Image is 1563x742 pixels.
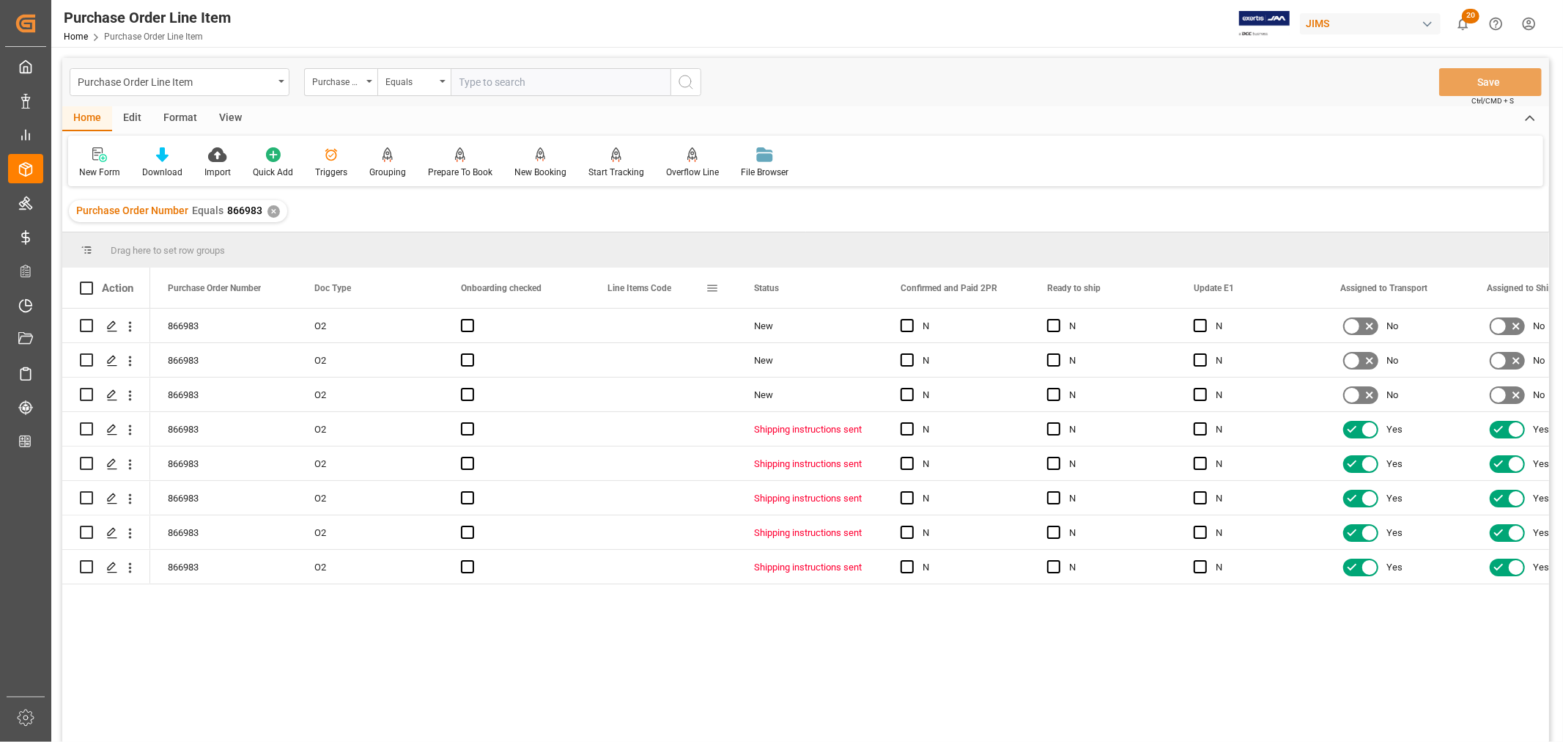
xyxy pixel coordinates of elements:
[70,68,289,96] button: open menu
[62,515,150,550] div: Press SPACE to select this row.
[62,550,150,584] div: Press SPACE to select this row.
[670,68,701,96] button: search button
[297,515,443,549] div: O2
[62,106,112,131] div: Home
[1069,378,1159,412] div: N
[1533,378,1545,412] span: No
[1386,482,1403,515] span: Yes
[297,378,443,411] div: O2
[150,309,297,342] div: 866983
[923,482,1012,515] div: N
[192,205,223,216] span: Equals
[150,515,297,549] div: 866983
[1300,13,1441,34] div: JIMS
[1069,413,1159,447] div: N
[79,166,120,179] div: New Form
[1533,309,1545,343] span: No
[754,551,865,584] div: Shipping instructions sent
[1216,516,1305,550] div: N
[112,106,152,131] div: Edit
[1439,68,1542,96] button: Save
[1533,516,1549,550] span: Yes
[1069,344,1159,378] div: N
[1069,551,1159,584] div: N
[923,344,1012,378] div: N
[923,413,1012,447] div: N
[754,447,865,481] div: Shipping instructions sent
[150,343,297,377] div: 866983
[754,283,779,293] span: Status
[150,447,297,480] div: 866983
[150,550,297,584] div: 866983
[315,166,347,179] div: Triggers
[1194,283,1234,293] span: Update E1
[1471,95,1514,106] span: Ctrl/CMD + S
[267,205,280,218] div: ✕
[1216,309,1305,343] div: N
[62,447,150,481] div: Press SPACE to select this row.
[754,413,865,447] div: Shipping instructions sent
[208,106,253,131] div: View
[1216,551,1305,584] div: N
[514,166,566,179] div: New Booking
[78,72,273,90] div: Purchase Order Line Item
[297,412,443,446] div: O2
[297,550,443,584] div: O2
[304,68,377,96] button: open menu
[1239,11,1290,37] img: Exertis%20JAM%20-%20Email%20Logo.jpg_1722504956.jpg
[451,68,670,96] input: Type to search
[227,205,262,216] span: 866983
[1533,344,1545,378] span: No
[1386,309,1398,343] span: No
[385,72,435,89] div: Equals
[150,412,297,446] div: 866983
[377,68,451,96] button: open menu
[923,551,1012,584] div: N
[923,447,1012,481] div: N
[923,516,1012,550] div: N
[923,309,1012,343] div: N
[1069,482,1159,515] div: N
[62,378,150,412] div: Press SPACE to select this row.
[150,378,297,411] div: 866983
[1533,413,1549,447] span: Yes
[1533,551,1549,584] span: Yes
[102,282,133,295] div: Action
[901,283,997,293] span: Confirmed and Paid 2PR
[111,245,225,256] span: Drag here to set row groups
[1216,447,1305,481] div: N
[1047,283,1101,293] span: Ready to ship
[1340,283,1427,293] span: Assigned to Transport
[1386,516,1403,550] span: Yes
[204,166,231,179] div: Import
[1069,309,1159,343] div: N
[62,412,150,447] div: Press SPACE to select this row.
[297,447,443,480] div: O2
[64,32,88,42] a: Home
[1462,9,1479,23] span: 20
[1386,447,1403,481] span: Yes
[1069,447,1159,481] div: N
[754,378,865,412] div: New
[1069,516,1159,550] div: N
[1386,551,1403,584] span: Yes
[607,283,671,293] span: Line Items Code
[1479,7,1512,40] button: Help Center
[1533,447,1549,481] span: Yes
[168,283,261,293] span: Purchase Order Number
[754,344,865,378] div: New
[1386,344,1398,378] span: No
[1216,344,1305,378] div: N
[312,72,362,89] div: Purchase Order Number
[152,106,208,131] div: Format
[754,309,865,343] div: New
[1216,413,1305,447] div: N
[297,309,443,342] div: O2
[1386,413,1403,447] span: Yes
[142,166,182,179] div: Download
[1216,378,1305,412] div: N
[369,166,406,179] div: Grouping
[314,283,351,293] span: Doc Type
[1216,482,1305,515] div: N
[923,378,1012,412] div: N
